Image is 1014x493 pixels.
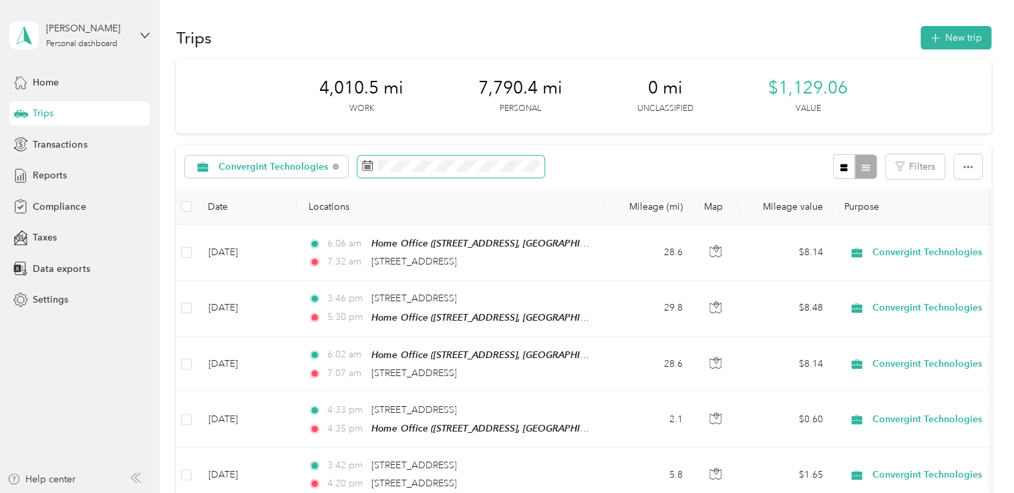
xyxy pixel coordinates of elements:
td: [DATE] [197,225,297,281]
span: 3:42 pm [327,458,365,473]
th: Date [197,188,297,225]
span: Convergint Technologies [872,468,995,482]
span: 4:35 pm [327,422,365,436]
span: 4:33 pm [327,403,365,418]
span: 6:02 am [327,347,365,362]
h1: Trips [176,31,211,45]
span: Home Office ([STREET_ADDRESS], [GEOGRAPHIC_DATA], [US_STATE]) [371,312,671,323]
span: 5:30 pm [327,310,365,325]
span: [STREET_ADDRESS] [371,367,456,379]
td: [DATE] [197,392,297,448]
span: Compliance [33,200,86,214]
span: [STREET_ADDRESS] [371,256,456,267]
span: Settings [33,293,68,307]
th: Locations [297,188,605,225]
span: Convergint Technologies [872,301,995,315]
span: Convergint Technologies [872,357,995,371]
p: Unclassified [637,103,693,115]
td: 28.6 [605,225,693,281]
span: [STREET_ADDRESS] [371,460,456,471]
span: [STREET_ADDRESS] [371,293,456,304]
div: [PERSON_NAME] [46,21,130,35]
span: [STREET_ADDRESS] [371,404,456,416]
div: Personal dashboard [46,40,118,48]
span: 3:46 pm [327,291,365,306]
span: Home [33,75,59,90]
p: Work [349,103,373,115]
td: 2.1 [605,392,693,448]
span: Home Office ([STREET_ADDRESS], [GEOGRAPHIC_DATA], [US_STATE]) [371,349,671,361]
span: Data exports [33,262,90,276]
button: Filters [886,154,945,179]
span: 0 mi [648,77,683,99]
td: $8.48 [739,281,833,336]
th: Map [693,188,739,225]
span: 7:07 am [327,366,365,381]
td: 28.6 [605,337,693,392]
span: Convergint Technologies [218,162,329,172]
button: New trip [920,26,991,49]
p: Personal [500,103,541,115]
td: 29.8 [605,281,693,336]
th: Mileage (mi) [605,188,693,225]
td: $0.60 [739,392,833,448]
td: [DATE] [197,337,297,392]
span: $1,129.06 [768,77,848,99]
span: Transactions [33,138,87,152]
span: 7,790.4 mi [478,77,562,99]
span: 4,010.5 mi [319,77,403,99]
th: Mileage value [739,188,833,225]
span: Reports [33,168,67,182]
span: Trips [33,106,53,120]
span: [STREET_ADDRESS] [371,478,456,489]
td: $8.14 [739,337,833,392]
span: Home Office ([STREET_ADDRESS], [GEOGRAPHIC_DATA], [US_STATE]) [371,423,671,434]
span: 4:20 pm [327,476,365,491]
button: Help center [7,472,75,486]
span: Taxes [33,230,57,244]
td: $8.14 [739,225,833,281]
iframe: Everlance-gr Chat Button Frame [939,418,1014,493]
span: 7:32 am [327,255,365,269]
span: 6:06 am [327,236,365,251]
span: Home Office ([STREET_ADDRESS], [GEOGRAPHIC_DATA], [US_STATE]) [371,238,671,249]
span: Convergint Technologies [872,412,995,427]
span: Convergint Technologies [872,245,995,260]
td: [DATE] [197,281,297,336]
p: Value [795,103,820,115]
